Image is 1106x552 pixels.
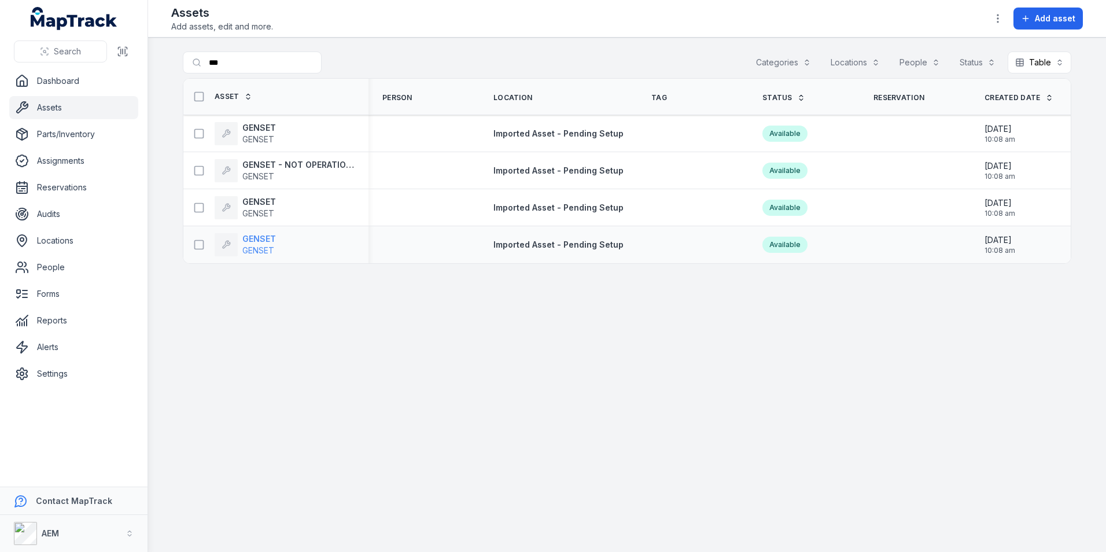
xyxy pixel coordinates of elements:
span: 10:08 am [985,135,1015,144]
time: 20/08/2025, 10:08:45 am [985,123,1015,144]
span: 10:08 am [985,172,1015,181]
span: Add asset [1035,13,1075,24]
a: Imported Asset - Pending Setup [493,239,624,251]
span: Imported Asset - Pending Setup [493,128,624,138]
h2: Assets [171,5,273,21]
a: Imported Asset - Pending Setup [493,128,624,139]
span: GENSET [242,134,274,144]
strong: GENSET [242,196,276,208]
span: [DATE] [985,160,1015,172]
span: Imported Asset - Pending Setup [493,165,624,175]
div: Available [762,163,808,179]
span: Person [382,93,412,102]
button: Table [1008,51,1071,73]
button: Status [952,51,1003,73]
a: Assets [9,96,138,119]
a: MapTrack [31,7,117,30]
a: Asset [215,92,252,101]
span: GENSET [242,171,274,181]
span: Imported Asset - Pending Setup [493,240,624,249]
a: Forms [9,282,138,306]
span: Location [493,93,532,102]
span: [DATE] [985,234,1015,246]
span: 10:08 am [985,209,1015,218]
span: 10:08 am [985,246,1015,255]
time: 20/08/2025, 10:08:45 am [985,160,1015,181]
span: [DATE] [985,123,1015,135]
a: Assignments [9,149,138,172]
span: Add assets, edit and more. [171,21,273,32]
span: Search [54,46,81,57]
div: Available [762,126,808,142]
span: GENSET [242,208,274,218]
button: People [892,51,948,73]
strong: Contact MapTrack [36,496,112,506]
span: GENSET [242,245,274,255]
a: Settings [9,362,138,385]
a: Reports [9,309,138,332]
a: Audits [9,203,138,226]
span: Asset [215,92,239,101]
time: 20/08/2025, 10:08:45 am [985,197,1015,218]
span: Tag [651,93,667,102]
a: GENSETGENSET [215,233,276,256]
span: [DATE] [985,197,1015,209]
strong: GENSET [242,233,276,245]
a: Dashboard [9,69,138,93]
a: Imported Asset - Pending Setup [493,202,624,214]
button: Categories [749,51,819,73]
a: GENSETGENSET [215,196,276,219]
a: GENSET - NOT OPERATIONALGENSET [215,159,355,182]
button: Search [14,41,107,62]
a: People [9,256,138,279]
button: Add asset [1013,8,1083,30]
span: Reservation [873,93,924,102]
a: Locations [9,229,138,252]
a: Created Date [985,93,1053,102]
a: Alerts [9,336,138,359]
strong: AEM [42,528,59,538]
a: GENSETGENSET [215,122,276,145]
button: Locations [823,51,887,73]
div: Available [762,237,808,253]
span: Status [762,93,792,102]
a: Parts/Inventory [9,123,138,146]
a: Reservations [9,176,138,199]
strong: GENSET [242,122,276,134]
a: Status [762,93,805,102]
strong: GENSET - NOT OPERATIONAL [242,159,355,171]
div: Available [762,200,808,216]
span: Created Date [985,93,1041,102]
a: Imported Asset - Pending Setup [493,165,624,176]
span: Imported Asset - Pending Setup [493,203,624,212]
time: 20/08/2025, 10:08:45 am [985,234,1015,255]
